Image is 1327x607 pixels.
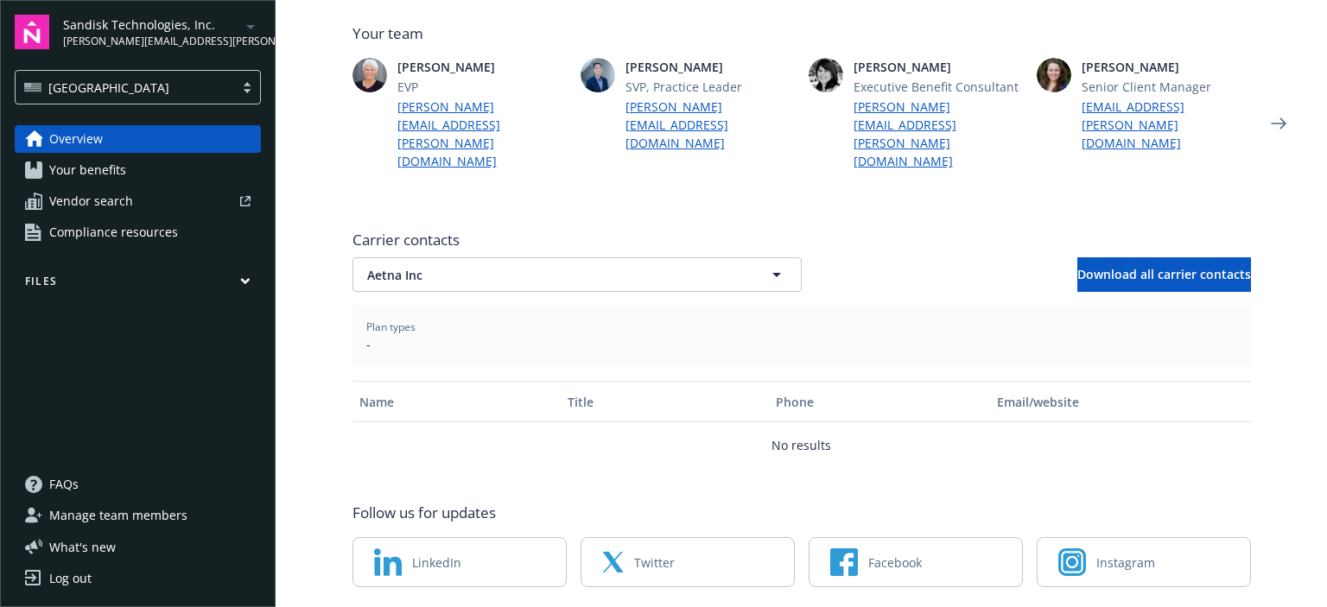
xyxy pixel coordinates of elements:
a: [PERSON_NAME][EMAIL_ADDRESS][PERSON_NAME][DOMAIN_NAME] [397,98,567,170]
a: [PERSON_NAME][EMAIL_ADDRESS][PERSON_NAME][DOMAIN_NAME] [854,98,1023,170]
span: Download all carrier contacts [1077,266,1251,282]
div: Name [359,393,554,411]
span: Instagram [1096,553,1155,572]
span: Facebook [868,553,922,572]
img: photo [809,58,843,92]
span: Senior Client Manager [1082,78,1251,96]
span: What ' s new [49,538,116,556]
span: [GEOGRAPHIC_DATA] [24,79,225,97]
a: Compliance resources [15,218,261,246]
span: Compliance resources [49,218,178,246]
button: Email/website [990,381,1250,422]
span: Manage team members [49,502,187,529]
span: EVP [397,78,567,96]
div: Log out [49,565,92,592]
button: Phone [769,381,990,422]
a: Instagram [1037,537,1251,587]
button: Files [15,274,261,295]
button: Download all carrier contacts [1077,257,1251,292]
img: photo [1037,58,1071,92]
span: [GEOGRAPHIC_DATA] [48,79,169,97]
span: Follow us for updates [352,503,496,523]
span: Overview [49,125,103,153]
a: LinkedIn [352,537,567,587]
p: No results [771,436,831,454]
a: [PERSON_NAME][EMAIL_ADDRESS][DOMAIN_NAME] [625,98,795,152]
a: arrowDropDown [240,16,261,36]
button: Title [561,381,769,422]
span: [PERSON_NAME][EMAIL_ADDRESS][PERSON_NAME][DOMAIN_NAME] [63,34,240,49]
span: Aetna Inc [367,266,727,284]
button: What's new [15,538,143,556]
span: Plan types [366,319,1237,335]
span: Carrier contacts [352,230,1251,250]
span: - [366,335,1237,353]
a: Overview [15,125,261,153]
span: [PERSON_NAME] [397,58,567,76]
span: [PERSON_NAME] [625,58,795,76]
img: photo [581,58,615,92]
div: Email/website [997,393,1243,411]
a: Twitter [581,537,795,587]
div: Phone [776,393,983,411]
a: FAQs [15,471,261,498]
span: SVP, Practice Leader [625,78,795,96]
div: Title [568,393,762,411]
span: Twitter [634,553,675,572]
img: navigator-logo.svg [15,15,49,49]
a: Vendor search [15,187,261,215]
span: Vendor search [49,187,133,215]
span: Your team [352,23,1251,44]
a: Manage team members [15,502,261,529]
img: photo [352,58,387,92]
button: Name [352,381,561,422]
span: Executive Benefit Consultant [854,78,1023,96]
a: Next [1265,110,1292,137]
span: [PERSON_NAME] [854,58,1023,76]
span: LinkedIn [412,553,461,572]
span: FAQs [49,471,79,498]
span: Sandisk Technologies, Inc. [63,16,240,34]
span: [PERSON_NAME] [1082,58,1251,76]
span: Your benefits [49,156,126,184]
a: [EMAIL_ADDRESS][PERSON_NAME][DOMAIN_NAME] [1082,98,1251,152]
a: Facebook [809,537,1023,587]
button: Sandisk Technologies, Inc.[PERSON_NAME][EMAIL_ADDRESS][PERSON_NAME][DOMAIN_NAME]arrowDropDown [63,15,261,49]
a: Your benefits [15,156,261,184]
button: Aetna Inc [352,257,802,292]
